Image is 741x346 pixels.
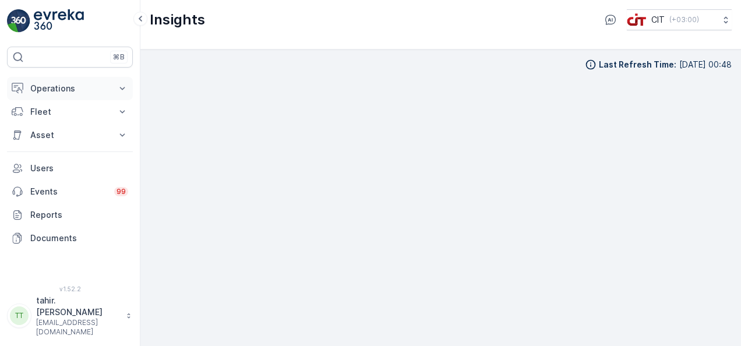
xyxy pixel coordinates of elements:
[7,227,133,250] a: Documents
[7,295,133,337] button: TTtahir.[PERSON_NAME][EMAIL_ADDRESS][DOMAIN_NAME]
[669,15,699,24] p: ( +03:00 )
[599,59,676,70] p: Last Refresh Time :
[679,59,732,70] p: [DATE] 00:48
[36,295,120,318] p: tahir.[PERSON_NAME]
[30,209,128,221] p: Reports
[10,306,29,325] div: TT
[30,106,110,118] p: Fleet
[7,100,133,123] button: Fleet
[627,13,647,26] img: cit-logo_pOk6rL0.png
[7,157,133,180] a: Users
[30,163,128,174] p: Users
[7,180,133,203] a: Events99
[7,77,133,100] button: Operations
[34,9,84,33] img: logo_light-DOdMpM7g.png
[7,203,133,227] a: Reports
[30,129,110,141] p: Asset
[150,10,205,29] p: Insights
[30,186,107,197] p: Events
[30,83,110,94] p: Operations
[113,52,125,62] p: ⌘B
[7,285,133,292] span: v 1.52.2
[7,123,133,147] button: Asset
[117,187,126,196] p: 99
[7,9,30,33] img: logo
[627,9,732,30] button: CIT(+03:00)
[30,232,128,244] p: Documents
[36,318,120,337] p: [EMAIL_ADDRESS][DOMAIN_NAME]
[651,14,665,26] p: CIT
